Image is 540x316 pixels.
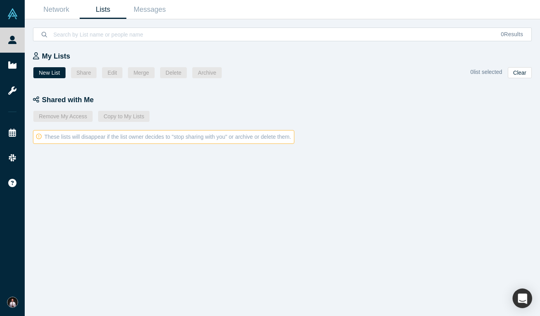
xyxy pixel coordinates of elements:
div: Shared with Me [33,95,540,105]
img: Denis Vurdov's Account [7,297,18,308]
button: Merge [128,67,155,78]
a: Network [33,0,80,19]
div: These lists will disappear if the list owner decides to "stop sharing with you" or archive or del... [33,130,294,144]
div: My Lists [33,51,540,62]
span: Results [501,31,523,37]
button: Copy to My Lists [98,111,150,122]
a: Messages [126,0,173,19]
button: Remove My Access [33,111,93,122]
button: New List [33,67,66,78]
span: 0 [501,31,504,37]
button: Share [71,67,97,78]
button: Archive [192,67,222,78]
button: Edit [102,67,122,78]
button: Clear [508,67,532,78]
a: Lists [80,0,126,19]
img: Alchemist Vault Logo [7,8,18,19]
span: 0 list selected [471,69,502,75]
input: Search by List name or people name [53,25,493,44]
button: Delete [160,67,187,78]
